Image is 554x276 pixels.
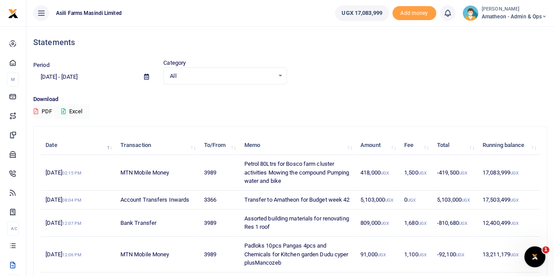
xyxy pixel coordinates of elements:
button: Excel [54,104,90,119]
th: Date: activate to sort column descending [41,136,116,155]
td: Assorted building materials for renovating Res 1 roof [239,210,356,237]
td: -810,680 [432,210,478,237]
td: Bank Transfer [116,210,199,237]
a: logo-small logo-large logo-large [8,10,18,16]
button: PDF [33,104,53,119]
td: [DATE] [41,210,116,237]
td: Padloks 10pcs Pangas 4pcs and Chemicals for Kitchen garden Dudu cyper plusMancozeb [239,237,356,273]
span: All [170,72,274,80]
small: UGX [510,171,519,175]
p: Download [33,95,547,104]
th: Amount: activate to sort column ascending [356,136,399,155]
small: UGX [418,252,426,257]
td: [DATE] [41,237,116,273]
small: UGX [381,171,389,175]
td: 13,211,179 [478,237,540,273]
td: 1,100 [399,237,432,273]
small: 12:07 PM [62,221,81,226]
small: 08:04 PM [62,198,81,203]
li: Toup your wallet [392,6,436,21]
small: UGX [510,221,519,226]
td: 809,000 [356,210,399,237]
small: 02:15 PM [62,171,81,175]
small: UGX [407,198,416,203]
td: 3989 [199,210,239,237]
small: UGX [462,198,470,203]
td: Petrol 80Ltrs for Bosco farm cluster activities Mowing the compound Pumping water and bike [239,155,356,191]
small: UGX [459,171,467,175]
th: Transaction: activate to sort column ascending [116,136,199,155]
label: Period [33,61,49,70]
td: 3989 [199,155,239,191]
small: UGX [418,171,426,175]
td: 3989 [199,237,239,273]
th: Fee: activate to sort column ascending [399,136,432,155]
td: 3366 [199,191,239,210]
small: UGX [456,252,464,257]
a: profile-user [PERSON_NAME] Amatheon - Admin & Ops [462,5,547,21]
th: Memo: activate to sort column ascending [239,136,356,155]
td: 1,680 [399,210,432,237]
td: 418,000 [356,155,399,191]
input: select period [33,70,137,84]
td: [DATE] [41,191,116,210]
li: Wallet ballance [332,5,392,21]
td: [DATE] [41,155,116,191]
small: [PERSON_NAME] [482,6,547,13]
span: Add money [392,6,436,21]
span: UGX 17,083,999 [342,9,382,17]
small: UGX [381,221,389,226]
small: UGX [378,252,386,257]
img: profile-user [462,5,478,21]
td: 5,103,000 [356,191,399,210]
td: Transfer to Amatheon for Budget week 42 [239,191,356,210]
a: Add money [392,9,436,16]
td: 12,400,499 [478,210,540,237]
td: 1,500 [399,155,432,191]
td: MTN Mobile Money [116,155,199,191]
small: UGX [510,252,519,257]
img: logo-small [8,8,18,19]
small: 12:06 PM [62,252,81,257]
td: 5,103,000 [432,191,478,210]
label: Category [163,59,186,67]
span: Amatheon - Admin & Ops [482,13,547,21]
th: Total: activate to sort column ascending [432,136,478,155]
td: 0 [399,191,432,210]
small: UGX [510,198,519,203]
small: UGX [459,221,467,226]
td: -419,500 [432,155,478,191]
td: 17,503,499 [478,191,540,210]
li: M [7,72,19,87]
span: 1 [542,246,549,253]
h4: Statements [33,38,547,47]
th: Running balance: activate to sort column ascending [478,136,540,155]
td: 17,083,999 [478,155,540,191]
iframe: Intercom live chat [524,246,545,267]
td: Account Transfers Inwards [116,191,199,210]
small: UGX [385,198,393,203]
td: -92,100 [432,237,478,273]
td: MTN Mobile Money [116,237,199,273]
td: 91,000 [356,237,399,273]
li: Ac [7,221,19,236]
small: UGX [418,221,426,226]
th: To/From: activate to sort column ascending [199,136,239,155]
span: Asili Farms Masindi Limited [53,9,125,17]
a: UGX 17,083,999 [335,5,388,21]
